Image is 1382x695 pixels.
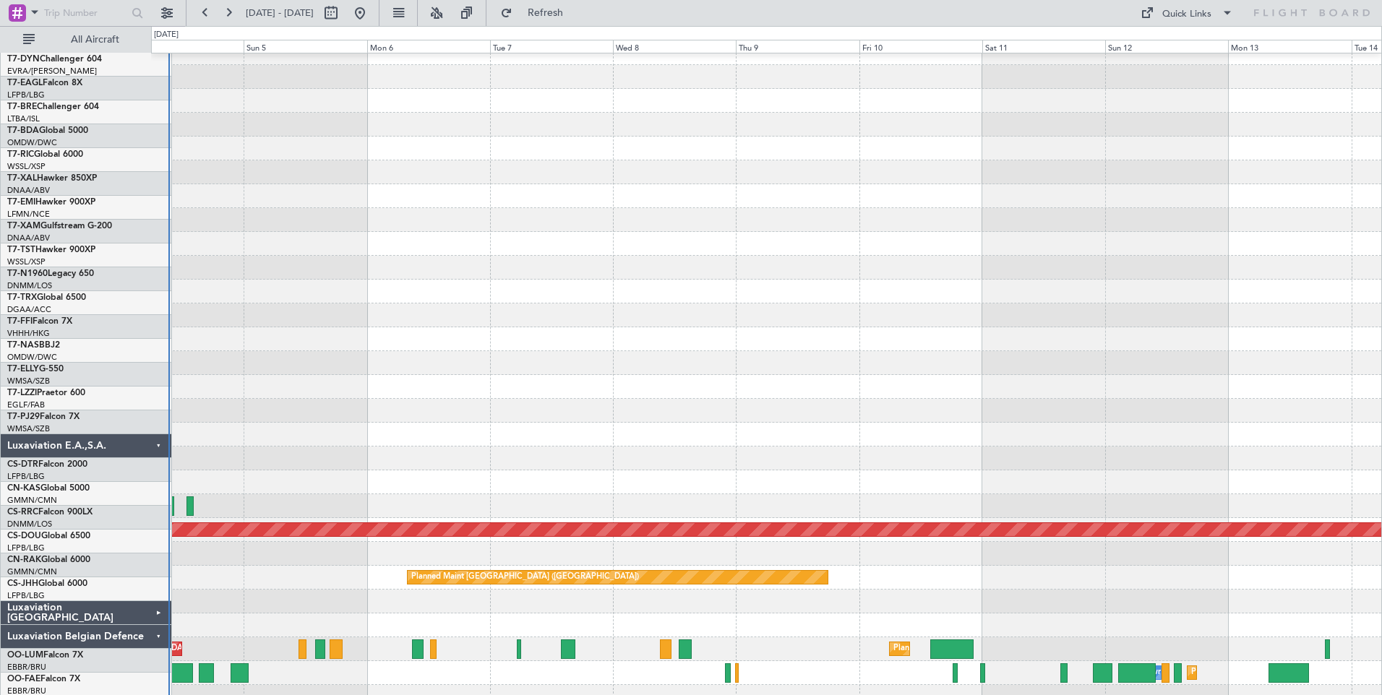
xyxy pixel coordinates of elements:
span: CS-DTR [7,460,38,469]
a: OO-LUMFalcon 7X [7,651,83,660]
a: T7-TSTHawker 900XP [7,246,95,254]
a: T7-EAGLFalcon 8X [7,79,82,87]
a: WMSA/SZB [7,423,50,434]
span: CN-KAS [7,484,40,493]
span: CS-DOU [7,532,41,540]
div: Sat 4 [121,40,244,53]
input: Trip Number [44,2,127,24]
div: [DATE] [154,29,179,41]
button: All Aircraft [16,28,157,51]
a: T7-NASBBJ2 [7,341,60,350]
a: T7-DYNChallenger 604 [7,55,102,64]
div: Mon 13 [1228,40,1351,53]
a: OMDW/DWC [7,352,57,363]
div: Sun 12 [1105,40,1228,53]
a: LFPB/LBG [7,471,45,482]
div: Thu 9 [736,40,859,53]
a: LTBA/ISL [7,113,40,124]
div: Planned Maint [GEOGRAPHIC_DATA] ([GEOGRAPHIC_DATA] National) [893,638,1155,660]
a: T7-ELLYG-550 [7,365,64,374]
span: T7-FFI [7,317,33,326]
div: Mon 6 [367,40,490,53]
a: EBBR/BRU [7,662,46,673]
span: T7-LZZI [7,389,37,397]
a: DNAA/ABV [7,185,50,196]
a: DNMM/LOS [7,280,52,291]
a: GMMN/CMN [7,566,57,577]
span: CS-RRC [7,508,38,517]
a: WMSA/SZB [7,376,50,387]
button: Refresh [494,1,580,25]
span: T7-XAM [7,222,40,230]
a: CN-KASGlobal 5000 [7,484,90,493]
a: T7-XALHawker 850XP [7,174,97,183]
div: Sun 5 [244,40,366,53]
span: OO-FAE [7,675,40,683]
a: T7-RICGlobal 6000 [7,150,83,159]
div: Planned Maint Melsbroek Air Base [1191,662,1318,683]
a: T7-XAMGulfstream G-200 [7,222,112,230]
span: T7-TRX [7,293,37,302]
a: LFPB/LBG [7,543,45,553]
span: T7-TST [7,246,35,254]
a: DNMM/LOS [7,519,52,530]
span: CN-RAK [7,556,41,564]
div: Wed 8 [613,40,736,53]
a: LFPB/LBG [7,590,45,601]
span: T7-DYN [7,55,40,64]
a: T7-BREChallenger 604 [7,103,99,111]
div: Tue 7 [490,40,613,53]
span: [DATE] - [DATE] [246,7,314,20]
span: T7-XAL [7,174,37,183]
span: OO-LUM [7,651,43,660]
span: T7-EMI [7,198,35,207]
a: CN-RAKGlobal 6000 [7,556,90,564]
a: T7-BDAGlobal 5000 [7,126,88,135]
div: Quick Links [1162,7,1211,22]
a: CS-DTRFalcon 2000 [7,460,87,469]
span: T7-EAGL [7,79,43,87]
a: CS-RRCFalcon 900LX [7,508,93,517]
a: DGAA/ACC [7,304,51,315]
a: T7-LZZIPraetor 600 [7,389,85,397]
span: T7-PJ29 [7,413,40,421]
div: Fri 10 [859,40,982,53]
a: LFPB/LBG [7,90,45,100]
a: WSSL/XSP [7,256,46,267]
a: T7-EMIHawker 900XP [7,198,95,207]
span: T7-NAS [7,341,39,350]
span: T7-BDA [7,126,39,135]
span: T7-N1960 [7,269,48,278]
a: EGLF/FAB [7,400,45,410]
a: GMMN/CMN [7,495,57,506]
span: All Aircraft [38,35,153,45]
div: Sat 11 [982,40,1105,53]
a: VHHH/HKG [7,328,50,339]
a: T7-TRXGlobal 6500 [7,293,86,302]
a: T7-PJ29Falcon 7X [7,413,80,421]
div: Planned Maint [GEOGRAPHIC_DATA] ([GEOGRAPHIC_DATA]) [411,566,639,588]
span: CS-JHH [7,579,38,588]
a: OMDW/DWC [7,137,57,148]
a: T7-N1960Legacy 650 [7,269,94,278]
span: T7-BRE [7,103,37,111]
a: CS-JHHGlobal 6000 [7,579,87,588]
button: Quick Links [1133,1,1240,25]
span: T7-ELLY [7,365,39,374]
span: Refresh [515,8,576,18]
span: T7-RIC [7,150,34,159]
a: WSSL/XSP [7,161,46,172]
a: LFMN/NCE [7,209,50,220]
a: OO-FAEFalcon 7X [7,675,80,683]
a: T7-FFIFalcon 7X [7,317,72,326]
a: DNAA/ABV [7,233,50,243]
a: CS-DOUGlobal 6500 [7,532,90,540]
a: EVRA/[PERSON_NAME] [7,66,97,77]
